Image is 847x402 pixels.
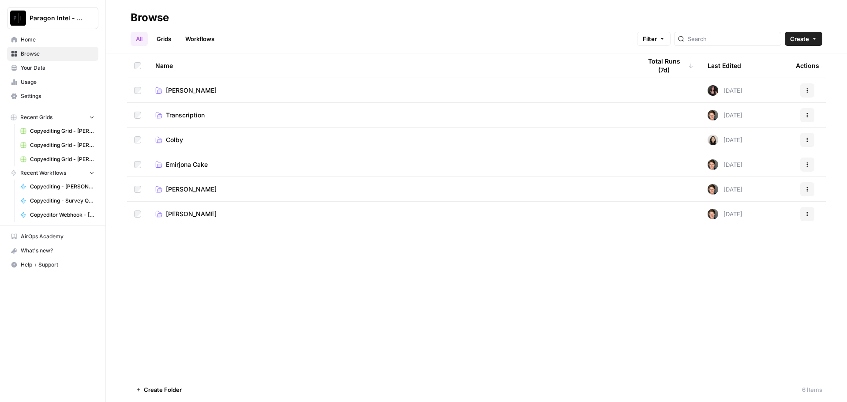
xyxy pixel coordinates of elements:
[7,61,98,75] a: Your Data
[708,110,742,120] div: [DATE]
[7,7,98,29] button: Workspace: Paragon Intel - Copyediting
[708,184,742,195] div: [DATE]
[30,127,94,135] span: Copyediting Grid - [PERSON_NAME]
[16,194,98,208] a: Copyediting - Survey Questions - [PERSON_NAME]
[7,89,98,103] a: Settings
[30,155,94,163] span: Copyediting Grid - [PERSON_NAME]
[21,64,94,72] span: Your Data
[708,85,718,96] img: 5nlru5lqams5xbrbfyykk2kep4hl
[708,209,718,219] img: qw00ik6ez51o8uf7vgx83yxyzow9
[166,135,183,144] span: Colby
[7,47,98,61] a: Browse
[708,184,718,195] img: qw00ik6ez51o8uf7vgx83yxyzow9
[790,34,809,43] span: Create
[21,92,94,100] span: Settings
[641,53,693,78] div: Total Runs (7d)
[16,124,98,138] a: Copyediting Grid - [PERSON_NAME]
[7,244,98,257] div: What's new?
[785,32,822,46] button: Create
[155,135,627,144] a: Colby
[7,75,98,89] a: Usage
[7,33,98,47] a: Home
[155,185,627,194] a: [PERSON_NAME]
[30,141,94,149] span: Copyediting Grid - [PERSON_NAME]
[30,197,94,205] span: Copyediting - Survey Questions - [PERSON_NAME]
[708,159,718,170] img: qw00ik6ez51o8uf7vgx83yxyzow9
[637,32,671,46] button: Filter
[155,86,627,95] a: [PERSON_NAME]
[796,53,819,78] div: Actions
[16,180,98,194] a: Copyediting - [PERSON_NAME]
[7,166,98,180] button: Recent Workflows
[7,258,98,272] button: Help + Support
[708,135,718,145] img: t5ef5oef8zpw1w4g2xghobes91mw
[7,244,98,258] button: What's new?
[21,50,94,58] span: Browse
[155,53,627,78] div: Name
[21,36,94,44] span: Home
[16,152,98,166] a: Copyediting Grid - [PERSON_NAME]
[21,78,94,86] span: Usage
[180,32,220,46] a: Workflows
[21,233,94,240] span: AirOps Academy
[708,53,741,78] div: Last Edited
[30,183,94,191] span: Copyediting - [PERSON_NAME]
[131,32,148,46] a: All
[151,32,176,46] a: Grids
[166,185,217,194] span: [PERSON_NAME]
[155,160,627,169] a: Emirjona Cake
[643,34,657,43] span: Filter
[16,208,98,222] a: Copyeditor Webhook - [PERSON_NAME]
[802,385,822,394] div: 6 Items
[708,110,718,120] img: qw00ik6ez51o8uf7vgx83yxyzow9
[30,211,94,219] span: Copyeditor Webhook - [PERSON_NAME]
[708,85,742,96] div: [DATE]
[144,385,182,394] span: Create Folder
[7,111,98,124] button: Recent Grids
[166,210,217,218] span: [PERSON_NAME]
[7,229,98,244] a: AirOps Academy
[20,113,52,121] span: Recent Grids
[688,34,777,43] input: Search
[20,169,66,177] span: Recent Workflows
[16,138,98,152] a: Copyediting Grid - [PERSON_NAME]
[166,86,217,95] span: [PERSON_NAME]
[155,111,627,120] a: Transcription
[166,111,205,120] span: Transcription
[708,159,742,170] div: [DATE]
[708,209,742,219] div: [DATE]
[10,10,26,26] img: Paragon Intel - Copyediting Logo
[21,261,94,269] span: Help + Support
[131,11,169,25] div: Browse
[166,160,208,169] span: Emirjona Cake
[30,14,83,23] span: Paragon Intel - Copyediting
[131,383,187,397] button: Create Folder
[155,210,627,218] a: [PERSON_NAME]
[708,135,742,145] div: [DATE]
